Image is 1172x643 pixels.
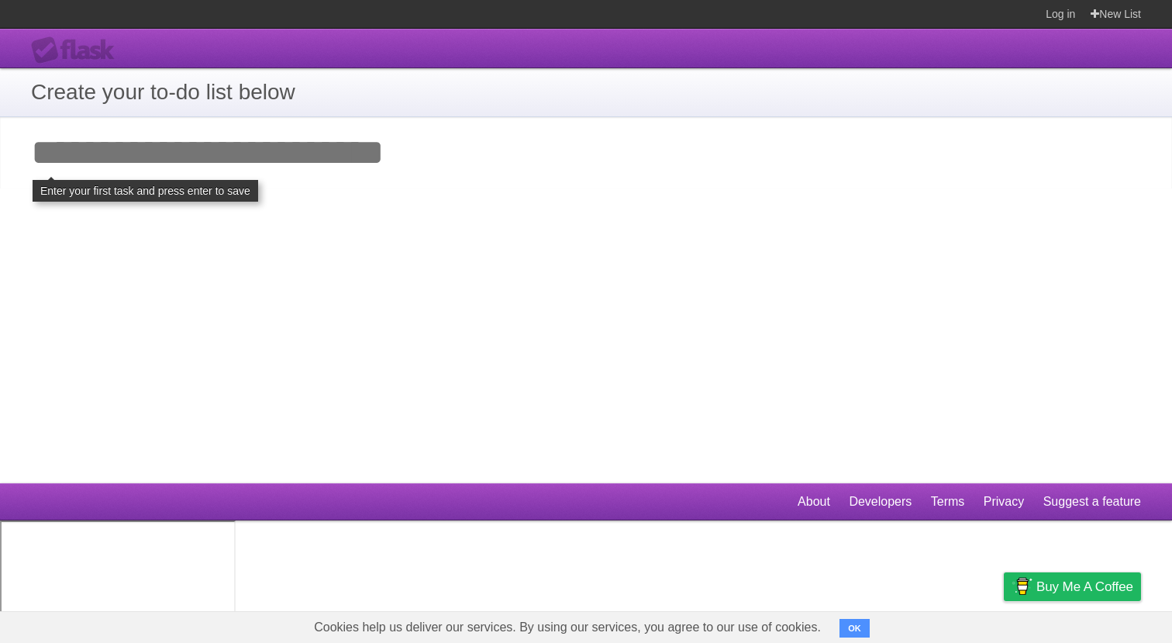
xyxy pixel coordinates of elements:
[1043,487,1141,517] a: Suggest a feature
[1012,573,1032,600] img: Buy me a coffee
[849,487,912,517] a: Developers
[31,36,124,64] div: Flask
[1004,572,1141,601] a: Buy me a coffee
[298,612,836,643] span: Cookies help us deliver our services. By using our services, you agree to our use of cookies.
[1036,573,1133,600] span: Buy me a coffee
[798,487,830,517] a: About
[839,619,870,638] button: OK
[31,76,1141,109] h1: Create your to-do list below
[931,487,965,517] a: Terms
[984,487,1024,517] a: Privacy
